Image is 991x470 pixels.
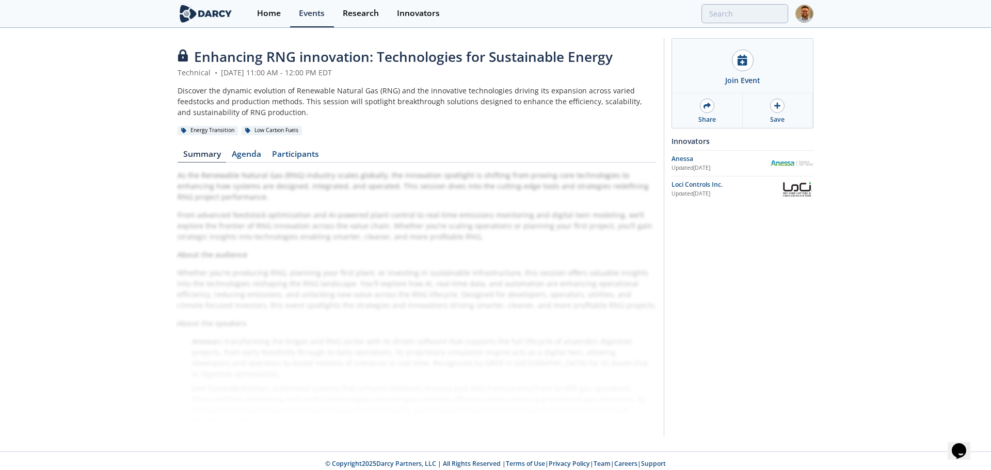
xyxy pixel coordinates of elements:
div: Anessa [672,154,770,164]
a: Agenda [226,150,266,163]
div: Save [770,115,785,124]
span: • [213,68,219,77]
span: Enhancing RNG innovation: Technologies for Sustainable Energy [194,47,613,66]
a: Participants [266,150,324,163]
div: Updated [DATE] [672,164,770,172]
div: Join Event [725,75,760,86]
a: Loci Controls Inc. Updated[DATE] Loci Controls Inc. [672,180,813,198]
a: Summary [178,150,226,163]
div: Innovators [672,132,813,150]
input: Advanced Search [701,4,788,23]
div: Low Carbon Fuels [242,126,302,135]
img: Loci Controls Inc. [781,180,813,198]
p: © Copyright 2025 Darcy Partners, LLC | All Rights Reserved | | | | | [114,459,877,468]
a: Support [641,459,666,468]
img: Profile [795,5,813,23]
div: Research [343,9,379,18]
iframe: chat widget [948,429,981,460]
div: Share [698,115,716,124]
img: logo-wide.svg [178,5,234,23]
a: Careers [614,459,637,468]
div: Loci Controls Inc. [672,180,781,189]
div: Innovators [397,9,440,18]
div: Discover the dynamic evolution of Renewable Natural Gas (RNG) and the innovative technologies dri... [178,85,657,118]
a: Team [594,459,611,468]
a: Terms of Use [506,459,545,468]
a: Privacy Policy [549,459,590,468]
img: Anessa [770,160,813,166]
div: Energy Transition [178,126,238,135]
div: Home [257,9,281,18]
div: Updated [DATE] [672,190,781,198]
div: Events [299,9,325,18]
a: Anessa Updated[DATE] Anessa [672,154,813,172]
div: Technical [DATE] 11:00 AM - 12:00 PM EDT [178,67,657,78]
